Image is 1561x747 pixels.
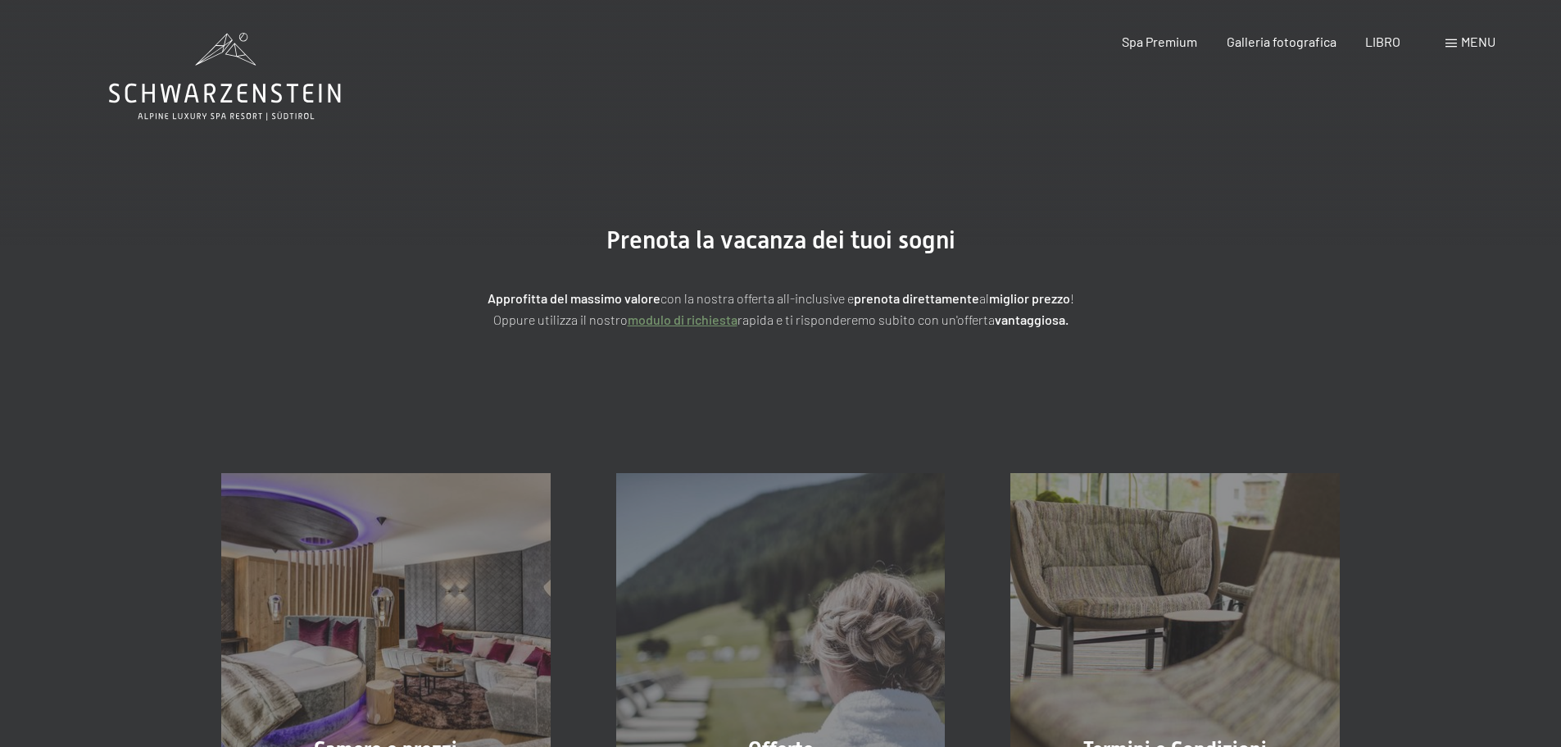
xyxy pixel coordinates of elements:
[737,312,995,327] font: rapida e ti risponderemo subito con un'offerta
[995,312,1069,327] font: vantaggiosa.
[1461,34,1495,49] font: menu
[1122,34,1197,49] a: Spa Premium
[493,312,628,327] font: Oppure utilizza il nostro
[979,290,989,306] font: al
[660,290,854,306] font: con la nostra offerta all-inclusive e
[1070,290,1074,306] font: !
[628,312,737,327] a: modulo di richiesta
[1365,34,1400,49] a: LIBRO
[606,225,955,254] font: Prenota la vacanza dei tuoi sogni
[989,290,1070,306] font: miglior prezzo
[854,290,979,306] font: prenota direttamente
[488,290,660,306] font: Approfitta del massimo valore
[1227,34,1336,49] a: Galleria fotografica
